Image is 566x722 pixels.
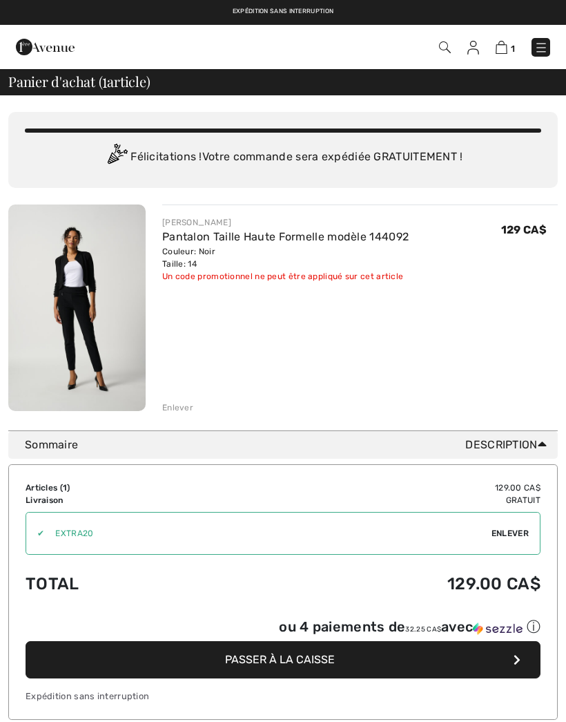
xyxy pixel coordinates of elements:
td: Total [26,560,213,607]
img: Sezzle [473,623,523,635]
img: Menu [534,41,548,55]
span: Panier d'achat ( article) [8,75,150,88]
div: ou 4 paiements de32.25 CA$avecSezzle Cliquez pour en savoir plus sur Sezzle [26,618,540,641]
a: 1 [496,39,515,55]
div: [PERSON_NAME] [162,216,409,229]
td: 129.00 CA$ [213,560,540,607]
a: 1ère Avenue [16,39,75,53]
td: Articles ( ) [26,482,213,494]
a: Pantalon Taille Haute Formelle modèle 144092 [162,230,409,243]
span: Description [465,437,552,453]
div: Enlever [162,401,193,414]
input: Code promo [44,513,491,554]
div: ✔ [26,527,44,540]
span: 1 [63,483,67,493]
img: 1ère Avenue [16,33,75,61]
span: Enlever [491,527,529,540]
div: Un code promotionnel ne peut être appliqué sur cet article [162,270,409,283]
div: Sommaire [25,437,552,453]
span: 1 [102,71,107,89]
span: Passer à la caisse [225,653,335,666]
img: Congratulation2.svg [103,144,130,171]
td: Gratuit [213,494,540,506]
span: 129 CA$ [501,223,547,236]
img: Mes infos [467,41,479,55]
span: 1 [511,44,515,54]
img: Recherche [439,41,451,53]
span: 32.25 CA$ [405,625,441,634]
div: ou 4 paiements de avec [279,618,540,636]
div: Couleur: Noir Taille: 14 [162,245,409,270]
td: 129.00 CA$ [213,482,540,494]
td: Livraison [26,494,213,506]
button: Passer à la caisse [26,641,540,678]
img: Pantalon Taille Haute Formelle modèle 144092 [8,205,146,411]
div: Expédition sans interruption [26,690,540,703]
div: Félicitations ! Votre commande sera expédiée GRATUITEMENT ! [25,144,541,171]
img: Panier d'achat [496,41,507,54]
